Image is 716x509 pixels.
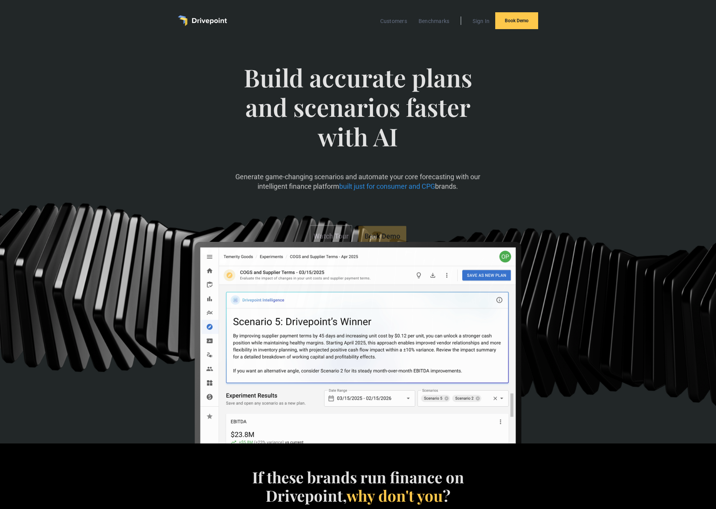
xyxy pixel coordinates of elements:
p: Generate game-changing scenarios and automate your core forecasting with our intelligent finance ... [235,172,481,191]
span: built just for consumer and CPG [339,182,435,190]
h4: If these brands run finance on Drivepoint, ? [248,468,468,505]
span: why don't you [347,485,443,506]
a: Customers [376,16,411,26]
a: Book Demo [358,226,406,246]
span: Build accurate plans and scenarios faster with AI [235,63,481,166]
a: Benchmarks [415,16,453,26]
a: Book Demo [495,12,538,29]
a: Watch Tour [310,225,352,247]
a: home [178,15,227,26]
a: Sign In [469,16,493,26]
